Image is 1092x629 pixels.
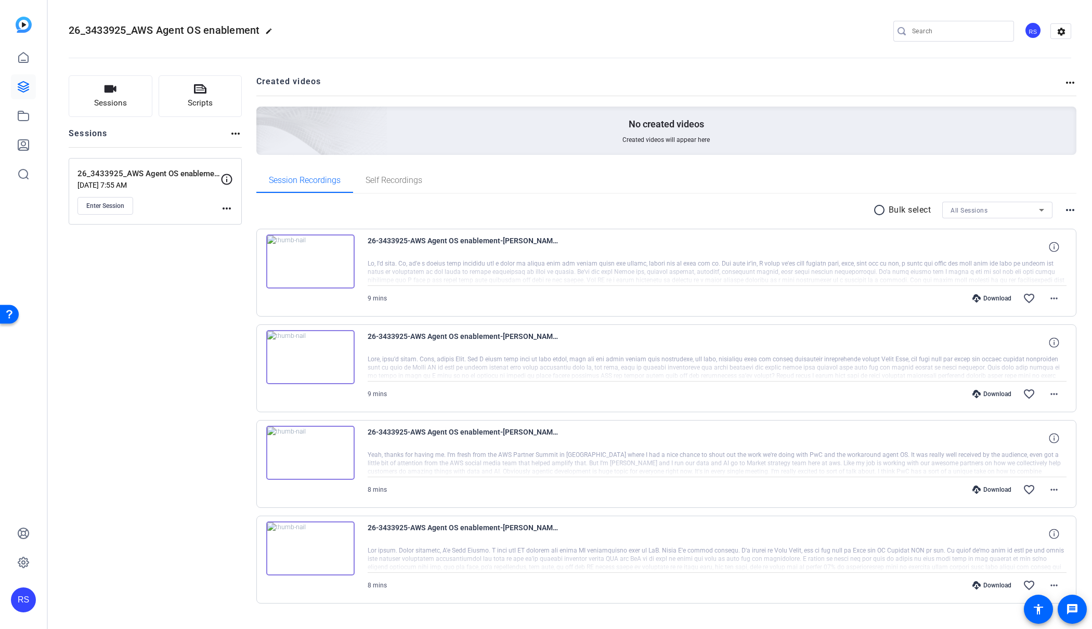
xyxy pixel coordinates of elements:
img: thumb-nail [266,521,355,575]
span: Scripts [188,97,213,109]
mat-icon: edit [265,28,278,40]
input: Search [912,25,1006,37]
mat-icon: radio_button_unchecked [873,204,889,216]
span: 26-3433925-AWS Agent OS enablement-[PERSON_NAME]-01-2025-09-11-17-50-19-708-1 [368,426,560,451]
mat-icon: more_horiz [1048,388,1060,400]
button: Sessions [69,75,152,117]
div: Download [967,390,1017,398]
h2: Sessions [69,127,108,147]
mat-icon: favorite_border [1023,579,1035,592]
img: thumb-nail [266,426,355,480]
span: Sessions [94,97,127,109]
span: All Sessions [951,207,987,214]
mat-icon: message [1066,603,1078,615]
span: Session Recordings [269,176,341,185]
img: thumb-nail [266,330,355,384]
mat-icon: more_horiz [229,127,242,140]
mat-icon: more_horiz [220,202,233,215]
div: Download [967,294,1017,303]
div: Download [967,581,1017,589]
div: RS [11,587,36,612]
span: Created videos will appear here [622,136,710,144]
img: thumb-nail [266,234,355,289]
span: 26_3433925_AWS Agent OS enablement [69,24,260,36]
span: 26-3433925-AWS Agent OS enablement-[PERSON_NAME]-01-2025-09-11-17-50-19-708-0 [368,521,560,546]
span: 9 mins [368,390,387,398]
ngx-avatar: Roger Sano [1024,22,1043,40]
p: [DATE] 7:55 AM [77,181,220,189]
mat-icon: more_horiz [1064,76,1076,89]
h2: Created videos [256,75,1064,96]
div: Download [967,486,1017,494]
img: blue-gradient.svg [16,17,32,33]
p: No created videos [629,118,704,130]
mat-icon: favorite_border [1023,483,1035,496]
img: Creted videos background [140,4,388,229]
mat-icon: more_horiz [1048,292,1060,305]
mat-icon: more_horiz [1064,204,1076,216]
span: Self Recordings [366,176,422,185]
span: 26-3433925-AWS Agent OS enablement-[PERSON_NAME]-02-2025-09-11-17-58-31-417-1 [368,234,560,259]
mat-icon: more_horiz [1048,579,1060,592]
p: 26_3433925_AWS Agent OS enablement [77,168,220,180]
button: Scripts [159,75,242,117]
mat-icon: favorite_border [1023,388,1035,400]
span: Enter Session [86,202,124,210]
p: Bulk select [889,204,931,216]
span: 9 mins [368,295,387,302]
mat-icon: favorite_border [1023,292,1035,305]
button: Enter Session [77,197,133,215]
div: RS [1024,22,1042,39]
span: 26-3433925-AWS Agent OS enablement-[PERSON_NAME]-02-2025-09-11-17-58-31-417-0 [368,330,560,355]
mat-icon: settings [1051,24,1072,40]
span: 8 mins [368,582,387,589]
mat-icon: more_horiz [1048,483,1060,496]
span: 8 mins [368,486,387,493]
mat-icon: accessibility [1032,603,1045,615]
